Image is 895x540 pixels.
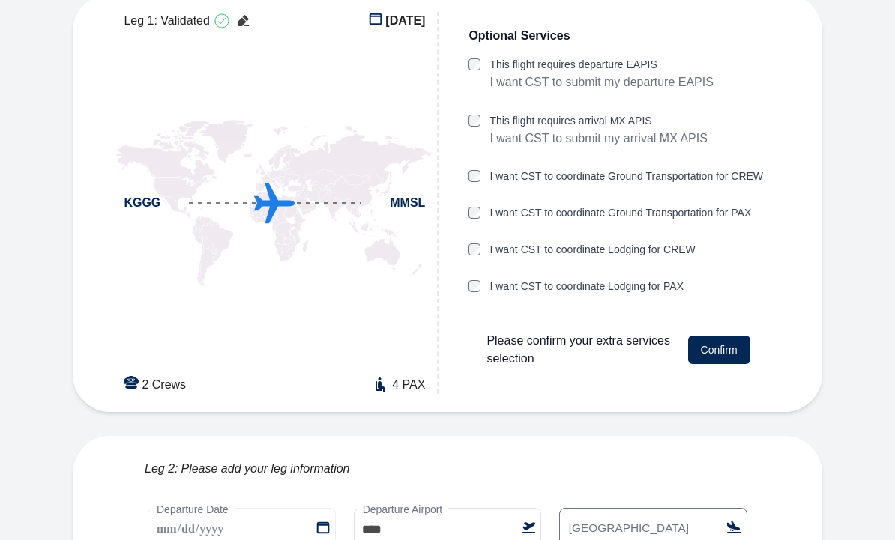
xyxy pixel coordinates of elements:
[489,242,695,258] label: I want CST to coordinate Lodging for CREW
[489,169,763,184] label: I want CST to coordinate Ground Transportation for CREW
[392,376,425,394] span: 4 PAX
[142,376,186,394] span: 2 Crews
[489,73,714,92] p: I want CST to submit my departure EAPIS
[489,113,707,129] label: This flight requires arrival MX APIS
[489,205,751,221] label: I want CST to coordinate Ground Transportation for PAX
[486,332,675,368] span: Please confirm your extra services selection
[489,279,684,294] label: I want CST to coordinate Lodging for PAX
[151,502,235,517] label: Departure Date
[357,502,449,517] label: Departure Airport
[390,194,425,212] span: MMSL
[562,519,696,536] label: [GEOGRAPHIC_DATA]
[489,57,714,73] label: This flight requires departure EAPIS
[489,129,707,148] p: I want CST to submit my arrival MX APIS
[145,460,178,478] span: Leg 2:
[181,460,349,478] span: Please add your leg information
[385,12,425,30] span: [DATE]
[688,336,750,364] button: Confirm
[124,194,160,212] span: KGGG
[124,12,209,30] span: Leg 1: Validated
[468,27,570,45] span: Optional Services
